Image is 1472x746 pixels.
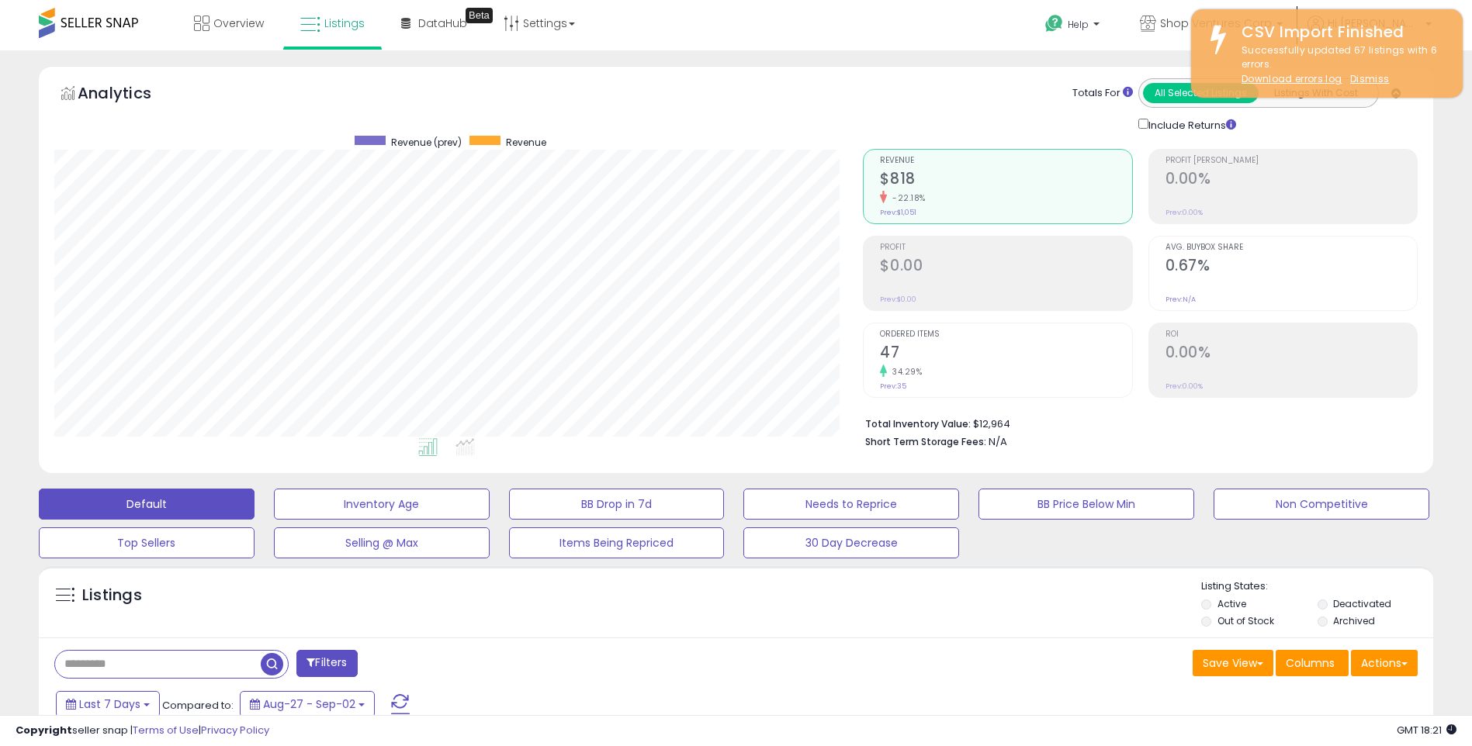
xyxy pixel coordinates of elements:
[1072,86,1133,101] div: Totals For
[1193,650,1273,676] button: Save View
[743,489,959,520] button: Needs to Reprice
[213,16,264,31] span: Overview
[1230,43,1451,87] div: Successfully updated 67 listings with 6 errors.
[56,691,160,717] button: Last 7 Days
[989,434,1007,449] span: N/A
[1165,170,1417,191] h2: 0.00%
[1165,382,1203,391] small: Prev: 0.00%
[880,344,1131,364] h2: 47
[201,723,269,737] a: Privacy Policy
[1165,330,1417,339] span: ROI
[1068,18,1089,31] span: Help
[865,435,986,448] b: Short Term Storage Fees:
[887,192,926,204] small: -22.18%
[880,243,1131,252] span: Profit
[240,691,375,717] button: Aug-27 - Sep-02
[296,650,357,677] button: Filters
[1217,597,1246,610] label: Active
[1276,650,1349,676] button: Columns
[1165,295,1196,304] small: Prev: N/A
[78,82,182,108] h5: Analytics
[1165,157,1417,165] span: Profit [PERSON_NAME]
[274,527,490,558] button: Selling @ Max
[509,489,725,520] button: BB Drop in 7d
[274,489,490,520] button: Inventory Age
[1201,579,1433,594] p: Listing States:
[82,585,142,606] h5: Listings
[1351,650,1418,676] button: Actions
[16,723,72,737] strong: Copyright
[39,527,255,558] button: Top Sellers
[133,723,199,737] a: Terms of Use
[865,413,1406,432] li: $12,964
[880,382,906,391] small: Prev: 35
[1286,655,1335,671] span: Columns
[1165,257,1417,278] h2: 0.67%
[1143,83,1259,103] button: All Selected Listings
[263,696,355,712] span: Aug-27 - Sep-02
[743,527,959,558] button: 30 Day Decrease
[880,330,1131,339] span: Ordered Items
[865,417,971,430] b: Total Inventory Value:
[880,208,916,217] small: Prev: $1,051
[162,698,234,713] span: Compared to:
[16,724,269,738] div: seller snap | |
[880,157,1131,165] span: Revenue
[1397,723,1456,737] span: 2025-09-10 18:21 GMT
[418,16,467,31] span: DataHub
[1165,344,1417,364] h2: 0.00%
[1333,597,1391,610] label: Deactivated
[466,8,493,23] div: Tooltip anchor
[978,489,1194,520] button: BB Price Below Min
[509,527,725,558] button: Items Being Repriced
[1333,614,1375,627] label: Archived
[1127,116,1255,133] div: Include Returns
[1242,72,1342,85] a: Download errors log
[1033,2,1115,50] a: Help
[1350,72,1389,85] u: Dismiss
[391,136,462,149] span: Revenue (prev)
[1217,614,1274,627] label: Out of Stock
[880,257,1131,278] h2: $0.00
[1160,16,1272,31] span: Shop Ventures Corp
[880,170,1131,191] h2: $818
[1230,21,1451,43] div: CSV Import Finished
[79,696,140,712] span: Last 7 Days
[39,489,255,520] button: Default
[324,16,365,31] span: Listings
[1165,208,1203,217] small: Prev: 0.00%
[1214,489,1429,520] button: Non Competitive
[880,295,916,304] small: Prev: $0.00
[1044,14,1064,33] i: Get Help
[506,136,546,149] span: Revenue
[1165,243,1417,252] span: Avg. Buybox Share
[887,366,922,378] small: 34.29%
